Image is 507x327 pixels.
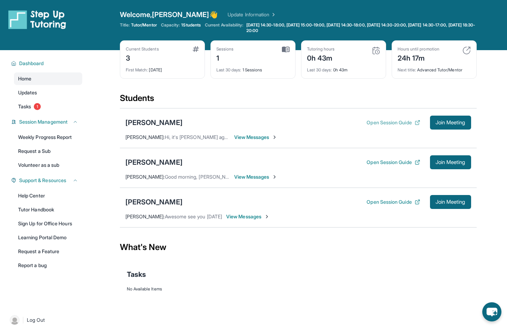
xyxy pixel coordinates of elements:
div: Hours until promotion [398,46,439,52]
span: Last 30 days : [307,67,332,72]
button: Join Meeting [430,155,471,169]
a: Home [14,72,82,85]
span: [PERSON_NAME] : [125,134,165,140]
a: Tutor Handbook [14,203,82,216]
span: Awesome see you [DATE] [165,213,222,219]
button: Join Meeting [430,195,471,209]
button: Join Meeting [430,116,471,130]
span: [DATE] 14:30-18:00, [DATE] 15:00-19:00, [DATE] 14:30-18:00, [DATE] 14:30-20:00, [DATE] 14:30-17:0... [246,22,475,33]
div: What's New [120,232,477,263]
div: Sessions [216,46,234,52]
span: Join Meeting [436,160,466,164]
span: Log Out [27,317,45,324]
span: Support & Resources [19,177,66,184]
a: Help Center [14,189,82,202]
a: Sign Up for Office Hours [14,217,82,230]
span: Updates [18,89,37,96]
img: Chevron-Right [272,134,277,140]
button: Dashboard [16,60,78,67]
span: Home [18,75,31,82]
div: 3 [126,52,159,63]
div: Current Students [126,46,159,52]
div: [PERSON_NAME] [125,157,183,167]
span: | [22,316,24,324]
button: Open Session Guide [367,198,420,205]
div: [PERSON_NAME] [125,118,183,127]
img: Chevron-Right [272,174,277,180]
img: card [372,46,380,55]
a: Learning Portal Demo [14,231,82,244]
span: View Messages [234,173,278,180]
a: Weekly Progress Report [14,131,82,143]
span: Tasks [18,103,31,110]
img: user-img [10,315,20,325]
span: Current Availability: [205,22,243,33]
div: 24h 17m [398,52,439,63]
span: [PERSON_NAME] : [125,174,165,180]
div: Tutoring hours [307,46,335,52]
div: Students [120,93,477,108]
a: Volunteer as a sub [14,159,82,171]
span: Capacity: [161,22,180,28]
span: View Messages [226,213,270,220]
img: card [462,46,471,55]
div: No Available Items [127,286,470,292]
button: Open Session Guide [367,159,420,166]
div: 0h 43m [307,52,335,63]
span: Next title : [398,67,416,72]
div: 0h 43m [307,63,380,73]
img: Chevron Right [269,11,276,18]
a: Request a Sub [14,145,82,157]
span: Dashboard [19,60,44,67]
div: [PERSON_NAME] [125,197,183,207]
span: Join Meeting [436,200,466,204]
img: Chevron-Right [264,214,270,219]
span: Welcome, [PERSON_NAME] 👋 [120,10,218,20]
span: Tasks [127,270,146,279]
button: Session Management [16,118,78,125]
a: Tasks1 [14,100,82,113]
button: chat-button [482,302,501,321]
button: Open Session Guide [367,119,420,126]
a: Update Information [228,11,276,18]
span: First Match : [126,67,148,72]
div: 1 [216,52,234,63]
span: Tutor/Mentor [131,22,157,28]
span: Join Meeting [436,120,466,125]
span: 1 [34,103,41,110]
span: Last 30 days : [216,67,241,72]
a: [DATE] 14:30-18:00, [DATE] 15:00-19:00, [DATE] 14:30-18:00, [DATE] 14:30-20:00, [DATE] 14:30-17:0... [245,22,477,33]
div: Advanced Tutor/Mentor [398,63,471,73]
div: [DATE] [126,63,199,73]
span: [PERSON_NAME] : [125,213,165,219]
div: 1 Sessions [216,63,290,73]
span: 1 Students [181,22,201,28]
img: logo [8,10,66,29]
span: Session Management [19,118,68,125]
img: card [193,46,199,52]
span: View Messages [234,134,278,141]
button: Support & Resources [16,177,78,184]
a: Report a bug [14,259,82,272]
a: Request a Feature [14,245,82,258]
a: Updates [14,86,82,99]
img: card [282,46,290,53]
span: Title: [120,22,130,28]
